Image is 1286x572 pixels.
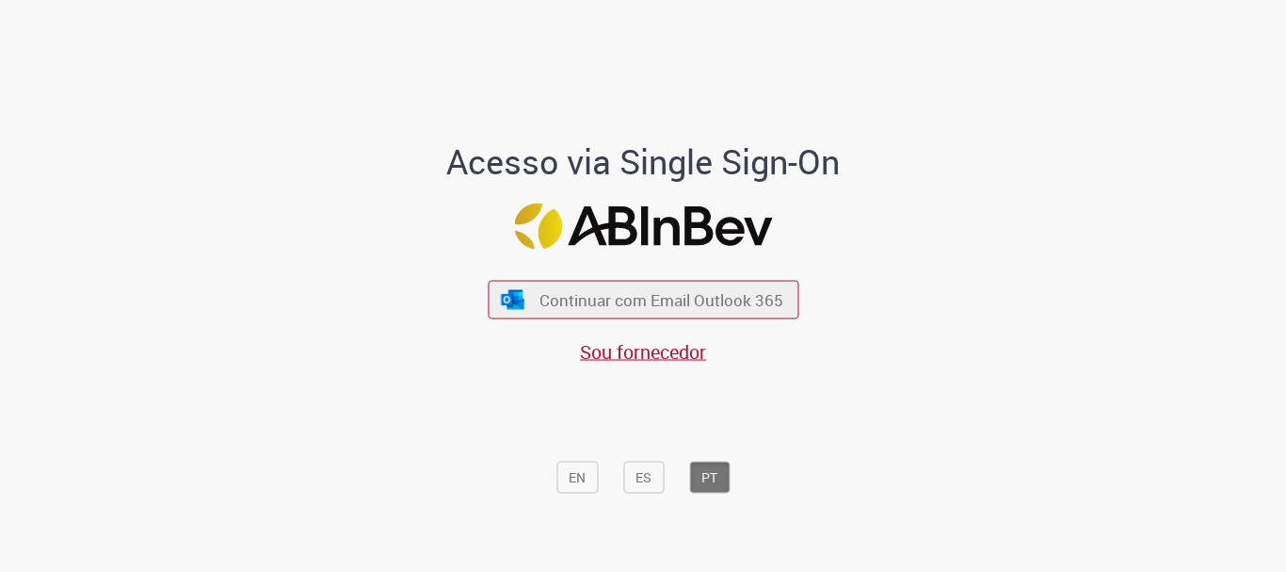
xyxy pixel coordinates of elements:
a: Sou fornecedor [580,339,706,365]
span: Continuar com Email Outlook 365 [539,289,783,311]
img: Logo ABInBev [514,204,772,250]
button: ES [623,462,664,494]
button: PT [689,462,730,494]
h1: Acesso via Single Sign-On [382,143,905,181]
button: EN [556,462,598,494]
button: ícone Azure/Microsoft 360 Continuar com Email Outlook 365 [488,281,798,319]
img: ícone Azure/Microsoft 360 [500,289,526,309]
